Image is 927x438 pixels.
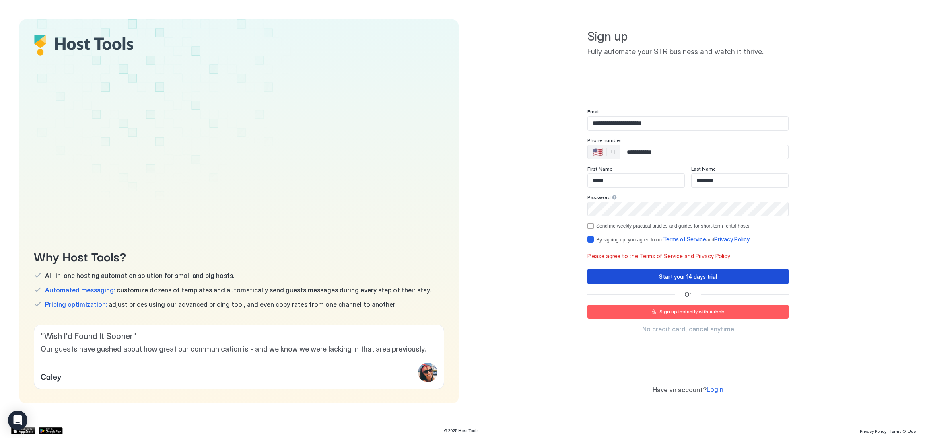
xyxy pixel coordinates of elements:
div: By signing up, you agree to our and . [596,236,751,243]
span: Terms Of Use [890,429,916,434]
span: Caley [41,370,62,382]
span: Login [707,385,723,393]
span: Last Name [691,166,716,172]
input: Phone Number input [620,145,788,159]
div: optOut [587,223,789,229]
span: © 2025 Host Tools [444,428,479,433]
span: Or [684,290,692,298]
span: Fully automate your STR business and watch it thrive. [587,47,789,57]
input: Input Field [588,117,788,130]
span: Please agree to the Terms of Service and Privacy Policy [587,253,732,260]
div: profile [418,363,437,382]
a: Terms of Service [663,236,706,243]
span: customize dozens of templates and automatically send guests messages during every step of their s... [45,286,431,294]
a: Google Play Store [39,427,63,434]
span: Have an account? [653,386,707,394]
span: Privacy Policy [860,429,886,434]
div: termsPrivacy [587,236,789,243]
span: adjust prices using our advanced pricing tool, and even copy rates from one channel to another. [45,300,396,308]
a: App Store [11,427,35,434]
div: Sign up instantly with Airbnb [659,308,725,315]
span: Password [587,194,611,200]
span: Phone number [587,137,621,143]
span: Sign up [587,29,789,44]
span: Email [587,109,600,115]
div: +1 [610,148,616,156]
div: Open Intercom Messenger [8,411,27,430]
span: First Name [587,166,612,172]
span: Pricing optimization: [45,300,107,308]
input: Input Field [588,202,788,216]
input: Input Field [588,174,684,187]
a: Privacy Policy [714,236,750,243]
span: No credit card, cancel anytime [642,325,734,333]
a: Privacy Policy [860,426,886,435]
button: Start your 14 days trial [587,269,789,284]
span: All-in-one hosting automation solution for small and big hosts. [45,271,234,280]
span: " Wish I'd Found It Sooner " [41,331,437,341]
a: Terms Of Use [890,426,916,435]
input: Input Field [692,174,788,187]
span: Why Host Tools? [34,247,444,265]
span: Our guests have gushed about how great our communication is - and we know we were lacking in that... [41,345,437,354]
div: 🇺🇸 [593,147,603,157]
div: Countries button [588,145,620,159]
span: Automated messaging: [45,286,115,294]
button: Sign up instantly with Airbnb [587,305,789,319]
a: Login [707,385,723,394]
div: Start your 14 days trial [659,272,717,281]
div: Send me weekly practical articles and guides for short-term rental hosts. [596,223,751,229]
